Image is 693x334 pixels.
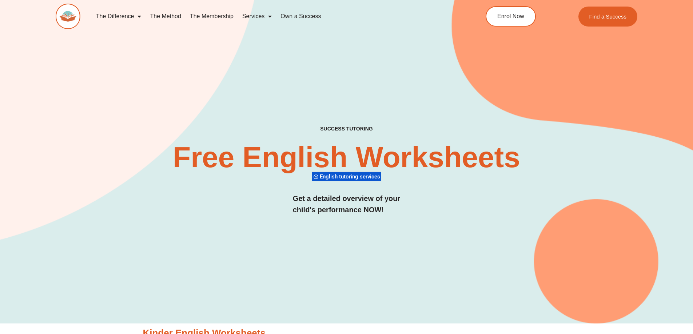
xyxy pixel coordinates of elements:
[92,8,146,25] a: The Difference
[320,173,382,180] span: English tutoring services
[155,143,539,172] h2: Free English Worksheets​
[238,8,276,25] a: Services
[589,14,627,19] span: Find a Success
[146,8,185,25] a: The Method
[260,126,433,132] h4: SUCCESS TUTORING​
[276,8,325,25] a: Own a Success
[578,7,638,27] a: Find a Success
[497,13,524,19] span: Enrol Now
[293,193,401,216] h3: Get a detailed overview of your child's performance NOW!
[312,172,381,181] div: English tutoring services
[92,8,453,25] nav: Menu
[186,8,238,25] a: The Membership
[657,299,693,334] iframe: Chat Widget
[486,6,536,27] a: Enrol Now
